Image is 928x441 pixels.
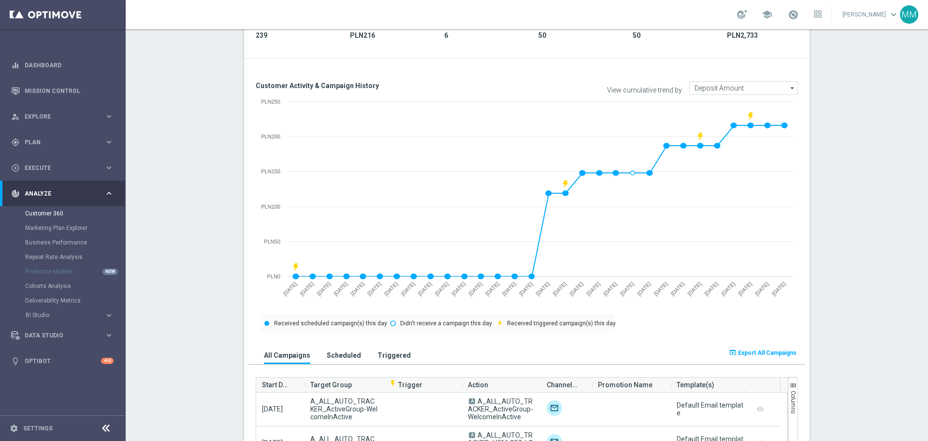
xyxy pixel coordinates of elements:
[327,351,361,360] h3: Scheduled
[11,52,114,78] div: Dashboard
[11,87,114,95] button: Mission Control
[11,112,104,121] div: Explore
[25,348,101,374] a: Optibot
[262,405,283,413] span: [DATE]
[633,31,715,40] span: 50
[467,281,483,297] text: [DATE]
[507,320,616,327] text: Received triggered campaign(s) this day
[25,250,125,264] div: Repeat Rate Analysis
[264,239,280,244] text: PLN50
[324,346,363,364] button: Scheduled
[11,164,104,172] div: Execute
[450,281,466,297] text: [DATE]
[25,139,104,145] span: Plan
[262,375,291,395] span: Start Date
[299,281,315,297] text: [DATE]
[25,52,114,78] a: Dashboard
[11,78,114,104] div: Mission Control
[26,312,95,318] span: BI Studio
[25,206,125,221] div: Customer 360
[11,189,104,198] div: Analyze
[11,113,114,121] button: person_search Explore keyboard_arrow_right
[754,281,770,297] text: [DATE]
[282,281,298,297] text: [DATE]
[547,400,562,416] div: Target group only
[888,9,899,20] span: keyboard_arrow_down
[310,375,352,395] span: Target Group
[261,99,280,105] text: PLN250
[256,81,520,90] h3: Customer Activity & Campaign History
[104,331,114,340] i: keyboard_arrow_right
[25,253,101,261] a: Repeat Rate Analysis
[261,168,280,174] text: PLN150
[602,281,618,297] text: [DATE]
[25,78,114,104] a: Mission Control
[25,224,101,232] a: Marketing Plan Explorer
[468,375,488,395] span: Action
[25,235,125,250] div: Business Performance
[25,221,125,235] div: Marketing Plan Explorer
[738,350,797,356] span: Export All Campaigns
[535,281,551,297] text: [DATE]
[11,164,114,172] button: play_circle_outline Execute keyboard_arrow_right
[737,281,753,297] text: [DATE]
[788,82,797,94] i: arrow_drop_down
[316,281,332,297] text: [DATE]
[350,31,433,40] span: PLN216
[677,401,744,417] div: Default Email template
[11,331,104,340] div: Data Studio
[267,274,280,279] text: PLN0
[841,7,900,22] a: [PERSON_NAME]keyboard_arrow_down
[261,204,280,210] text: PLN100
[104,311,114,320] i: keyboard_arrow_right
[11,61,114,69] button: equalizer Dashboard
[11,138,20,147] i: gps_fixed
[104,112,114,121] i: keyboard_arrow_right
[261,134,280,139] text: PLN200
[11,138,114,146] button: gps_fixed Plan keyboard_arrow_right
[518,281,534,297] text: [DATE]
[538,31,621,40] span: 50
[25,311,114,319] button: BI Studio keyboard_arrow_right
[484,281,500,297] text: [DATE]
[26,312,104,318] div: BI Studio
[25,210,101,217] a: Customer 360
[677,375,714,395] span: Template(s)
[669,281,685,297] text: [DATE]
[11,332,114,339] button: Data Studio keyboard_arrow_right
[25,191,104,197] span: Analyze
[377,351,411,360] h3: Triggered
[400,281,416,297] text: [DATE]
[598,375,652,395] span: Promotion Name
[501,281,517,297] text: [DATE]
[607,86,682,94] label: View cumulative trend by
[703,281,719,297] text: [DATE]
[25,297,101,304] a: Deliverability Metrics
[11,190,114,198] button: track_changes Analyze keyboard_arrow_right
[636,281,652,297] text: [DATE]
[25,293,125,308] div: Deliverability Metrics
[375,346,413,364] button: Triggered
[389,380,397,387] i: flash_on
[444,31,527,40] span: 6
[10,424,18,433] i: settings
[11,164,20,172] i: play_circle_outline
[25,279,125,293] div: Cohorts Analysis
[434,281,449,297] text: [DATE]
[720,281,736,297] text: [DATE]
[11,112,20,121] i: person_search
[547,375,579,395] span: Channel(s)
[568,281,584,297] text: [DATE]
[383,281,399,297] text: [DATE]
[400,320,492,327] text: Didn't receive a campaign this day
[11,357,114,365] button: lightbulb Optibot +10
[417,281,433,297] text: [DATE]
